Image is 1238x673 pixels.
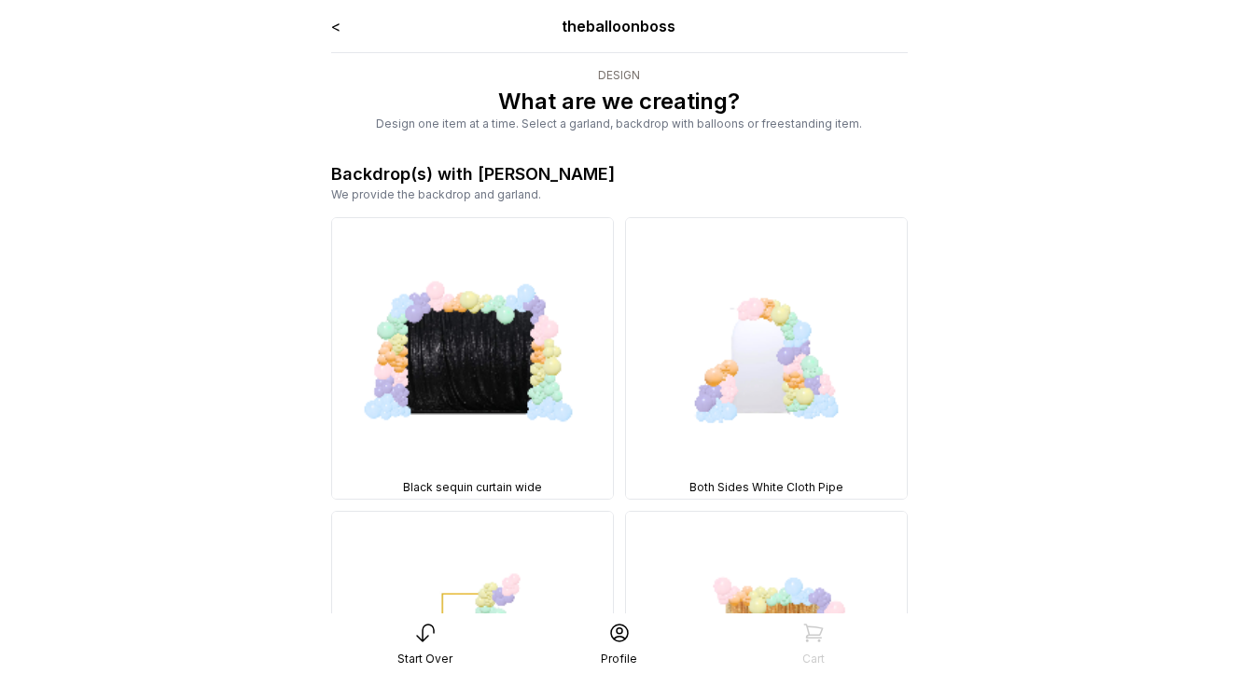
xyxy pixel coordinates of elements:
span: Both Sides White Cloth Pipe [689,480,843,495]
div: Start Over [397,652,452,666]
img: BKD, 3 Sizes, Black sequin curtain wide [332,218,613,499]
div: Design one item at a time. Select a garland, backdrop with balloons or freestanding item. [331,117,908,131]
div: Profile [601,652,637,666]
div: theballoonboss [446,15,792,37]
div: Backdrop(s) with [PERSON_NAME] [331,161,615,187]
div: We provide the backdrop and garland. [331,187,908,202]
a: < [331,17,341,35]
span: Black sequin curtain wide [403,480,542,495]
p: What are we creating? [331,87,908,117]
div: Design [331,68,908,83]
img: BKD, 3 Sizes, Both Sides White Cloth Pipe [626,218,907,499]
div: Cart [802,652,825,666]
